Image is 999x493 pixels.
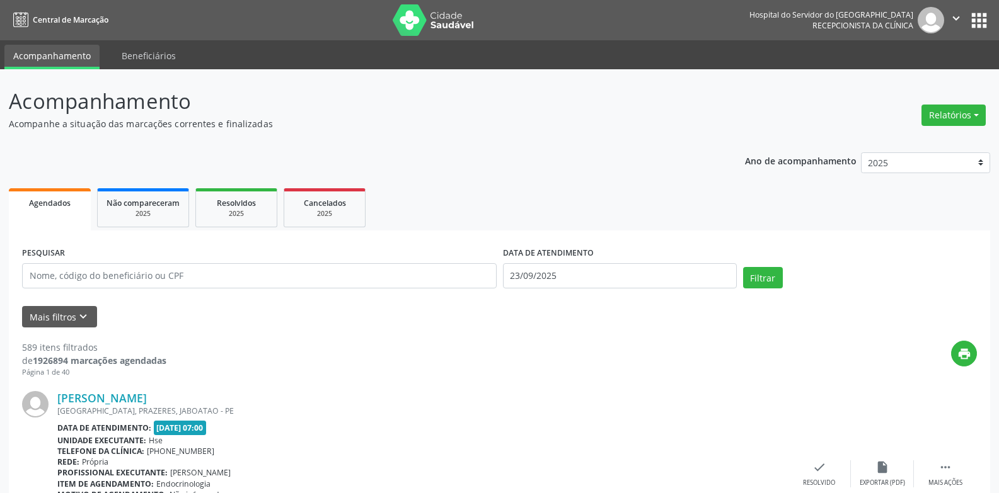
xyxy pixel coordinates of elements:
[147,446,214,456] span: [PHONE_NUMBER]
[293,209,356,218] div: 2025
[76,310,90,324] i: keyboard_arrow_down
[503,263,737,288] input: Selecione um intervalo
[29,198,71,208] span: Agendados
[33,14,108,25] span: Central de Marcação
[107,209,180,218] div: 2025
[113,45,185,67] a: Beneficiários
[957,347,971,361] i: print
[57,422,151,433] b: Data de atendimento:
[22,244,65,263] label: PESQUISAR
[743,267,783,288] button: Filtrar
[22,367,166,378] div: Página 1 de 40
[4,45,100,69] a: Acompanhamento
[57,456,79,467] b: Rede:
[156,479,211,489] span: Endocrinologia
[22,341,166,354] div: 589 itens filtrados
[803,479,835,487] div: Resolvido
[938,460,952,474] i: 
[57,391,147,405] a: [PERSON_NAME]
[503,244,594,263] label: DATA DE ATENDIMENTO
[944,7,968,33] button: 
[57,446,144,456] b: Telefone da clínica:
[9,86,696,117] p: Acompanhamento
[22,391,49,417] img: img
[107,198,180,208] span: Não compareceram
[149,435,163,446] span: Hse
[57,479,154,489] b: Item de agendamento:
[918,7,944,33] img: img
[57,435,146,446] b: Unidade executante:
[812,20,913,31] span: Recepcionista da clínica
[22,263,497,288] input: Nome, código do beneficiário ou CPF
[205,209,268,218] div: 2025
[82,456,108,467] span: Própria
[22,354,166,367] div: de
[921,105,986,126] button: Relatórios
[745,152,857,168] p: Ano de acompanhamento
[57,405,788,416] div: [GEOGRAPHIC_DATA], PRAZERES, JABOATAO - PE
[968,9,990,31] button: apps
[154,421,207,435] span: [DATE] 07:00
[217,198,256,208] span: Resolvidos
[9,9,108,30] a: Central de Marcação
[304,198,346,208] span: Cancelados
[22,306,97,328] button: Mais filtroskeyboard_arrow_down
[949,11,963,25] i: 
[812,460,826,474] i: check
[749,9,913,20] div: Hospital do Servidor do [GEOGRAPHIC_DATA]
[33,354,166,366] strong: 1926894 marcações agendadas
[928,479,962,487] div: Mais ações
[860,479,905,487] div: Exportar (PDF)
[9,117,696,130] p: Acompanhe a situação das marcações correntes e finalizadas
[170,467,231,478] span: [PERSON_NAME]
[951,341,977,366] button: print
[875,460,889,474] i: insert_drive_file
[57,467,168,478] b: Profissional executante:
